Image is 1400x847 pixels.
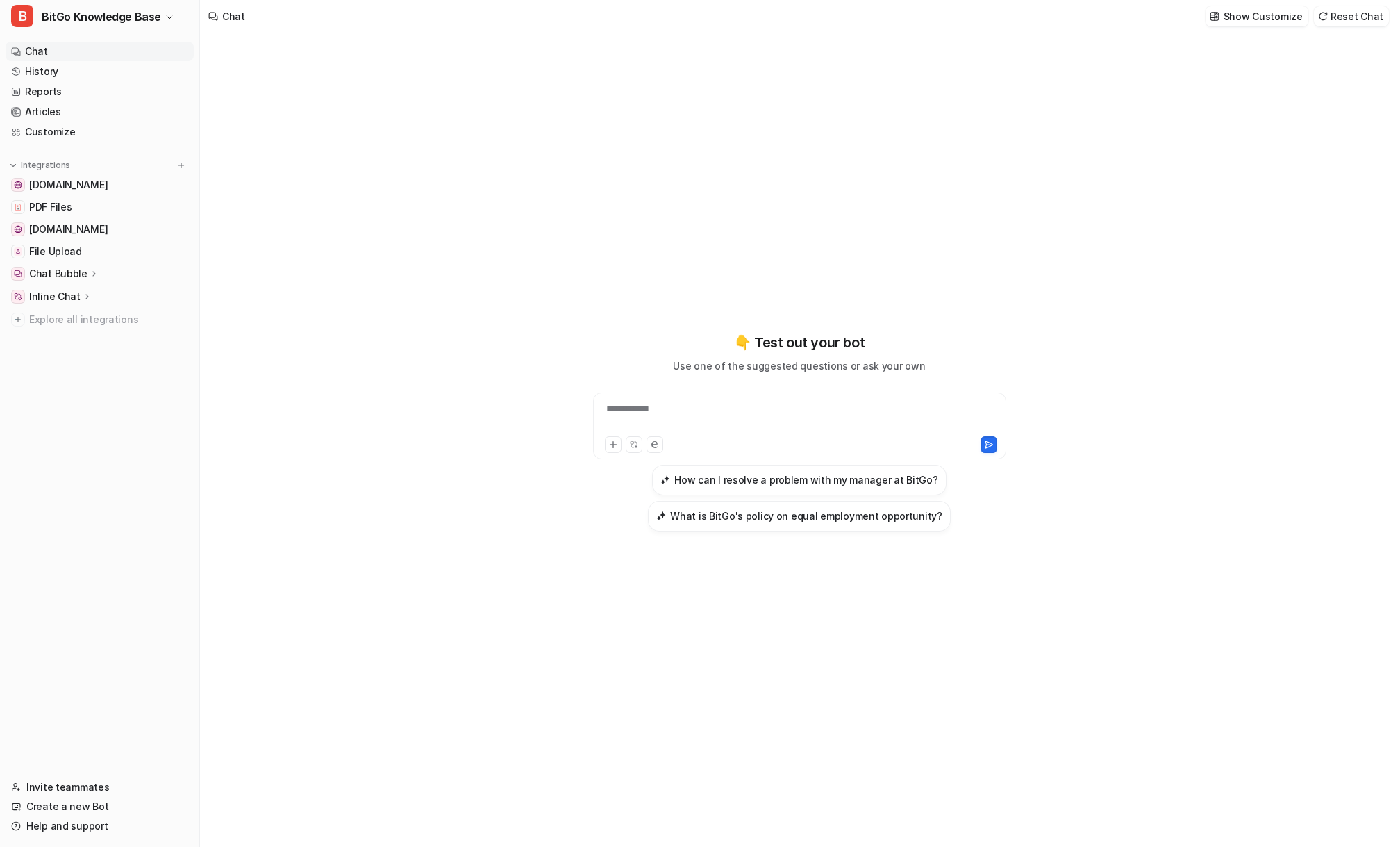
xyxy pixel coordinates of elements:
[21,160,70,171] p: Integrations
[6,102,194,122] a: Articles
[6,310,194,329] a: Explore all integrations
[29,267,87,281] p: Chat Bubble
[6,797,194,816] a: Create a new Bot
[1206,6,1308,26] button: Show Customize
[6,82,194,101] a: Reports
[29,290,81,304] p: Inline Chat
[656,511,666,521] img: What is BitGo's policy on equal employment opportunity?
[674,472,937,487] h3: How can I resolve a problem with my manager at BitGo?
[673,359,925,373] p: Use one of the suggested questions or ask your own
[6,175,194,195] a: www.bitgo.com[DOMAIN_NAME]
[1314,6,1389,26] button: Reset Chat
[6,122,194,142] a: Customize
[6,197,194,217] a: PDF FilesPDF Files
[6,158,74,172] button: Integrations
[42,7,161,26] span: BitGo Knowledge Base
[6,42,194,61] a: Chat
[14,225,22,233] img: developers.bitgo.com
[6,778,194,797] a: Invite teammates
[29,200,72,214] span: PDF Files
[11,313,25,327] img: explore all integrations
[14,203,22,211] img: PDF Files
[6,62,194,81] a: History
[1318,11,1328,22] img: reset
[734,332,865,353] p: 👇 Test out your bot
[660,475,670,485] img: How can I resolve a problem with my manager at BitGo?
[11,5,33,27] span: B
[29,245,82,258] span: File Upload
[176,161,186,170] img: menu_add.svg
[29,309,188,331] span: Explore all integrations
[652,465,946,495] button: How can I resolve a problem with my manager at BitGo?How can I resolve a problem with my manager ...
[670,509,942,523] h3: What is BitGo's policy on equal employment opportunity?
[648,501,951,532] button: What is BitGo's policy on equal employment opportunity?What is BitGo's policy on equal employment...
[6,220,194,239] a: developers.bitgo.com[DOMAIN_NAME]
[29,178,108,192] span: [DOMAIN_NAME]
[222,9,245,24] div: Chat
[14,293,22,301] img: Inline Chat
[1210,11,1219,22] img: customize
[6,242,194,261] a: File UploadFile Upload
[1224,9,1303,24] p: Show Customize
[6,816,194,836] a: Help and support
[29,222,108,236] span: [DOMAIN_NAME]
[14,181,22,189] img: www.bitgo.com
[14,270,22,278] img: Chat Bubble
[8,161,18,170] img: expand menu
[14,247,22,256] img: File Upload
